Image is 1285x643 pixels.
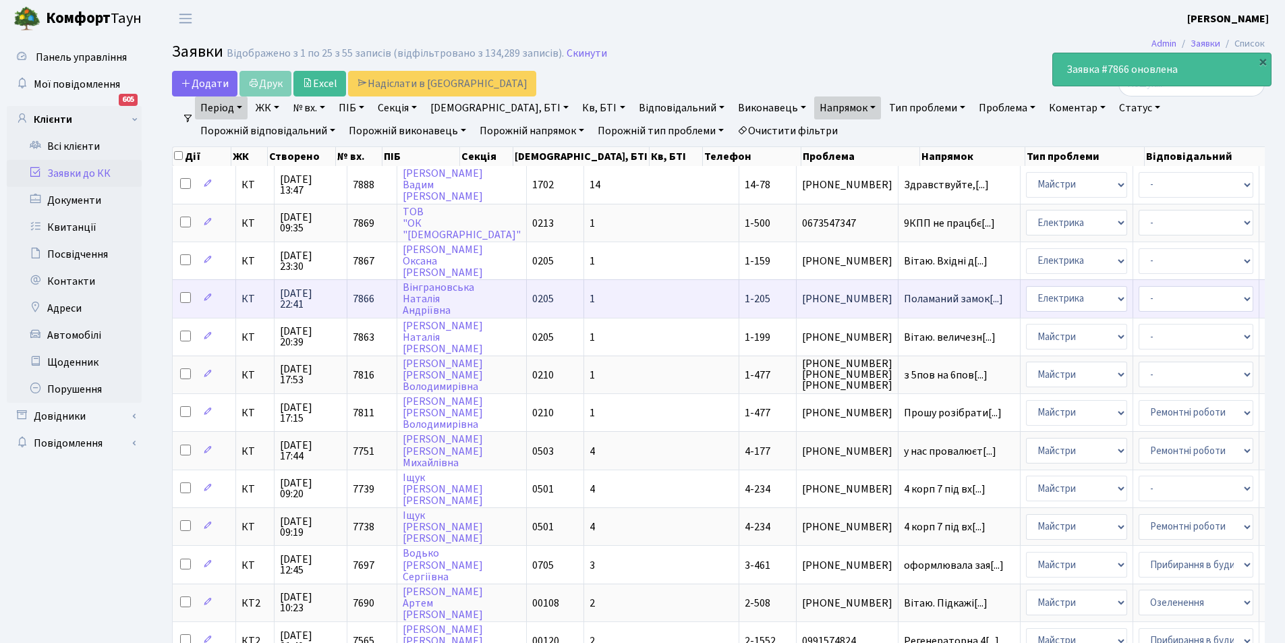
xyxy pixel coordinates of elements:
[577,96,630,119] a: Кв, БТІ
[590,596,595,611] span: 2
[745,291,770,306] span: 1-205
[532,177,554,192] span: 1702
[403,584,483,622] a: [PERSON_NAME]Артем[PERSON_NAME]
[13,5,40,32] img: logo.png
[802,598,892,609] span: [PHONE_NUMBER]
[181,76,229,91] span: Додати
[745,406,770,420] span: 1-477
[650,147,703,166] th: Кв, БТІ
[241,446,268,457] span: КТ
[904,482,986,497] span: 4 корп 7 під вх[...]
[372,96,422,119] a: Секція
[814,96,881,119] a: Напрямок
[353,558,374,573] span: 7697
[280,288,341,310] span: [DATE] 22:41
[268,147,335,166] th: Створено
[802,256,892,267] span: [PHONE_NUMBER]
[7,214,142,241] a: Квитанції
[1066,62,1178,77] strong: Заявка #7866 оновлена
[403,470,483,508] a: Іщук[PERSON_NAME][PERSON_NAME]
[973,96,1041,119] a: Проблема
[590,520,595,534] span: 4
[703,147,802,166] th: Телефон
[353,177,374,192] span: 7888
[336,147,383,166] th: № вх.
[173,147,231,166] th: Дії
[532,558,554,573] span: 0705
[1187,11,1269,27] a: [PERSON_NAME]
[590,254,595,269] span: 1
[532,330,554,345] span: 0205
[904,330,996,345] span: Вітаю. величезн[...]
[745,444,770,459] span: 4-177
[1187,11,1269,26] b: [PERSON_NAME]
[353,330,374,345] span: 7863
[280,516,341,538] span: [DATE] 09:19
[241,293,268,304] span: КТ
[280,440,341,462] span: [DATE] 17:44
[590,558,595,573] span: 3
[227,47,564,60] div: Відображено з 1 по 25 з 55 записів (відфільтровано з 134,289 записів).
[802,218,892,229] span: 0673547347
[403,394,483,432] a: [PERSON_NAME][PERSON_NAME]Володимирівна
[532,368,554,383] span: 0210
[1114,96,1166,119] a: Статус
[403,547,483,584] a: Водько[PERSON_NAME]Сергіївна
[353,482,374,497] span: 7739
[7,160,142,187] a: Заявки до КК
[633,96,730,119] a: Відповідальний
[241,522,268,532] span: КТ
[403,508,483,546] a: Іщук[PERSON_NAME][PERSON_NAME]
[241,332,268,343] span: КТ
[7,133,142,160] a: Всі клієнти
[7,106,142,133] a: Клієнти
[241,179,268,190] span: КТ
[403,204,521,242] a: ТОВ"ОК"[DEMOGRAPHIC_DATA]"
[904,177,989,192] span: Здравствуйте,[...]
[46,7,111,29] b: Комфорт
[403,356,483,394] a: [PERSON_NAME][PERSON_NAME]Володимирівна
[280,402,341,424] span: [DATE] 17:15
[532,216,554,231] span: 0213
[745,596,770,611] span: 2-508
[7,295,142,322] a: Адреси
[353,444,374,459] span: 7751
[241,370,268,381] span: КТ
[460,147,513,166] th: Секція
[403,280,474,318] a: ВінграновськаНаталіяАндріївна
[904,444,996,459] span: у нас провалюєт[...]
[733,96,811,119] a: Виконавець
[119,94,138,106] div: 605
[34,77,120,92] span: Мої повідомлення
[904,520,986,534] span: 4 корп 7 під вх[...]
[280,554,341,576] span: [DATE] 12:45
[280,326,341,347] span: [DATE] 20:39
[287,96,331,119] a: № вх.
[1025,147,1145,166] th: Тип проблеми
[745,558,770,573] span: 3-461
[280,212,341,233] span: [DATE] 09:35
[169,7,202,30] button: Переключити навігацію
[904,216,995,231] span: 9КПП не працбє[...]
[172,40,223,63] span: Заявки
[36,50,127,65] span: Панель управління
[532,596,559,611] span: 00108
[343,119,472,142] a: Порожній виконавець
[7,187,142,214] a: Документи
[745,330,770,345] span: 1-199
[745,368,770,383] span: 1-477
[745,482,770,497] span: 4-234
[241,408,268,418] span: КТ
[532,520,554,534] span: 0501
[7,430,142,457] a: Повідомлення
[403,166,483,204] a: [PERSON_NAME]Вадим[PERSON_NAME]
[590,368,595,383] span: 1
[382,147,459,166] th: ПІБ
[1044,96,1111,119] a: Коментар
[802,358,892,391] span: [PHONE_NUMBER] [PHONE_NUMBER] [PHONE_NUMBER]
[195,119,341,142] a: Порожній відповідальний
[353,406,374,420] span: 7811
[353,520,374,534] span: 7738
[904,291,1003,306] span: Поламаний замок[...]
[250,96,285,119] a: ЖК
